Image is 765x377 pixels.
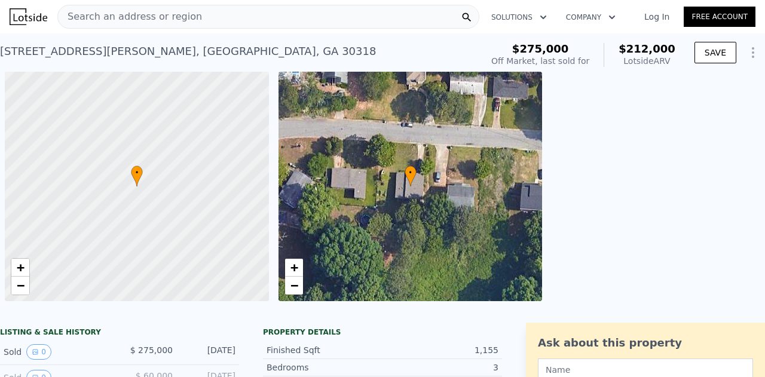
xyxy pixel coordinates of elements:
div: Off Market, last sold for [491,55,589,67]
div: [DATE] [182,344,235,360]
button: View historical data [26,344,51,360]
div: Finished Sqft [267,344,382,356]
div: • [405,165,417,186]
div: Property details [263,327,502,337]
div: 1,155 [382,344,498,356]
img: Lotside [10,8,47,25]
button: SAVE [694,42,736,63]
a: Zoom in [11,259,29,277]
span: $212,000 [619,42,675,55]
span: • [131,167,143,178]
div: Bedrooms [267,361,382,373]
div: 3 [382,361,498,373]
span: $275,000 [512,42,569,55]
span: Search an address or region [58,10,202,24]
div: Ask about this property [538,335,753,351]
a: Zoom out [285,277,303,295]
a: Zoom in [285,259,303,277]
a: Free Account [684,7,755,27]
button: Solutions [482,7,556,28]
a: Log In [630,11,684,23]
span: − [17,278,25,293]
button: Show Options [741,41,765,65]
div: Lotside ARV [619,55,675,67]
span: • [405,167,417,178]
span: + [290,260,298,275]
span: − [290,278,298,293]
div: • [131,165,143,186]
span: $ 275,000 [130,345,173,355]
div: Sold [4,344,110,360]
a: Zoom out [11,277,29,295]
button: Company [556,7,625,28]
span: + [17,260,25,275]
